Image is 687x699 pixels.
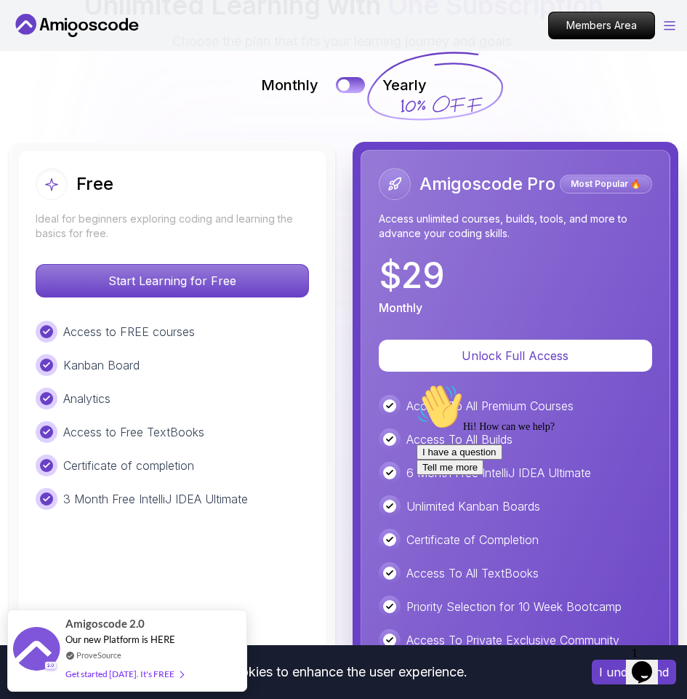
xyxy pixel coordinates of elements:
[379,340,652,372] button: Unlock Full Access
[261,75,318,95] p: Monthly
[65,634,175,645] span: Our new Platform is HERE
[406,431,513,448] p: Access To All Builds
[626,641,672,684] iframe: chat widget
[549,12,654,39] p: Members Area
[548,12,655,39] a: Members Area
[406,498,540,515] p: Unlimited Kanban Boards
[406,564,539,582] p: Access To All TextBooks
[63,356,140,374] p: Kanban Board
[419,172,555,196] h2: Amigoscode Pro
[36,212,309,241] p: Ideal for beginners exploring coding and learning the basics for free.
[63,423,204,441] p: Access to Free TextBooks
[592,660,676,684] button: Accept cookies
[406,464,591,482] p: 6 Month Free IntelliJ IDEA Ultimate
[63,490,248,508] p: 3 Month Free IntelliJ IDEA Ultimate
[11,656,570,688] div: This website uses cookies to enhance the user experience.
[36,264,309,297] button: Start Learning for Free
[65,666,183,682] div: Get started [DATE]. It's FREE
[65,615,145,632] span: Amigoscode 2.0
[379,299,422,316] p: Monthly
[6,82,73,97] button: Tell me more
[13,627,60,674] img: provesource social proof notification image
[379,212,652,241] p: Access unlimited courses, builds, tools, and more to advance your coding skills.
[664,21,675,31] button: Open Menu
[6,6,52,52] img: :wave:
[6,67,92,82] button: I have a question
[406,397,574,415] p: Access To All Premium Courses
[406,598,622,615] p: Priority Selection for 10 Week Bootcamp
[63,323,195,340] p: Access to FREE courses
[63,390,111,407] p: Analytics
[379,348,652,363] a: Unlock Full Access
[63,457,194,474] p: Certificate of completion
[396,347,635,364] p: Unlock Full Access
[6,6,268,97] div: 👋Hi! How can we help?I have a questionTell me more
[411,378,672,634] iframe: chat widget
[6,44,144,55] span: Hi! How can we help?
[76,172,113,196] h2: Free
[562,177,650,191] p: Most Popular 🔥
[406,531,539,548] p: Certificate of Completion
[76,649,121,661] a: ProveSource
[406,631,619,649] p: Access To Private Exclusive Community
[379,258,445,293] p: $ 29
[36,265,308,297] p: Start Learning for Free
[36,273,309,288] a: Start Learning for Free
